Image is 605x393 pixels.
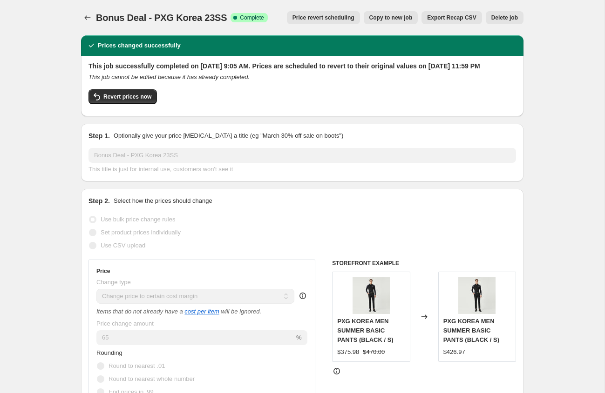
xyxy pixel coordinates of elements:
span: Round to nearest whole number [109,375,195,382]
button: Price revert scheduling [287,11,360,24]
span: % [296,334,302,341]
span: Revert prices now [103,93,151,100]
i: Items that do not already have a [96,308,183,315]
h2: Step 1. [88,131,110,140]
strike: $470.00 [363,347,385,357]
span: Delete job [491,14,518,21]
span: Export Recap CSV [427,14,476,21]
span: Price revert scheduling [292,14,354,21]
input: 30% off holiday sale [88,148,516,163]
button: Delete job [486,11,523,24]
span: This title is just for internal use, customers won't see it [88,166,233,173]
span: Price change amount [96,320,154,327]
span: Use bulk price change rules [101,216,175,223]
button: Revert prices now [88,89,157,104]
span: Copy to new job [369,14,413,21]
h3: Price [96,267,110,275]
span: Round to nearest .01 [109,362,165,369]
span: Bonus Deal - PXG Korea 23SS [96,13,227,23]
p: Optionally give your price [MEDICAL_DATA] a title (eg "March 30% off sale on boots") [114,131,343,140]
h6: STOREFRONT EXAMPLE [332,260,516,267]
span: Change type [96,279,131,286]
span: PXG KOREA MEN SUMMER BASIC PANTS (BLACK / S) [337,318,393,343]
i: This job cannot be edited because it has already completed. [88,73,250,80]
div: help [298,291,307,300]
a: cost per item [184,308,219,315]
h2: Step 2. [88,196,110,206]
button: Price change jobs [81,11,94,24]
h2: Prices changed successfully [98,41,181,50]
div: $375.98 [337,347,359,357]
span: Rounding [96,349,122,356]
span: Set product prices individually [101,229,181,236]
button: Export Recap CSV [421,11,482,24]
img: PXG-2023-MEN_S-SUMMER-BASIC-PANTS_3_80x.jpg [353,277,390,314]
p: Select how the prices should change [114,196,212,206]
img: PXG-2023-MEN_S-SUMMER-BASIC-PANTS_3_80x.jpg [458,277,496,314]
button: Copy to new job [364,11,418,24]
h2: This job successfully completed on [DATE] 9:05 AM. Prices are scheduled to revert to their origin... [88,61,516,71]
input: 50 [96,330,294,345]
span: PXG KOREA MEN SUMMER BASIC PANTS (BLACK / S) [443,318,499,343]
i: will be ignored. [221,308,261,315]
span: Use CSV upload [101,242,145,249]
span: Complete [240,14,264,21]
div: $426.97 [443,347,465,357]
